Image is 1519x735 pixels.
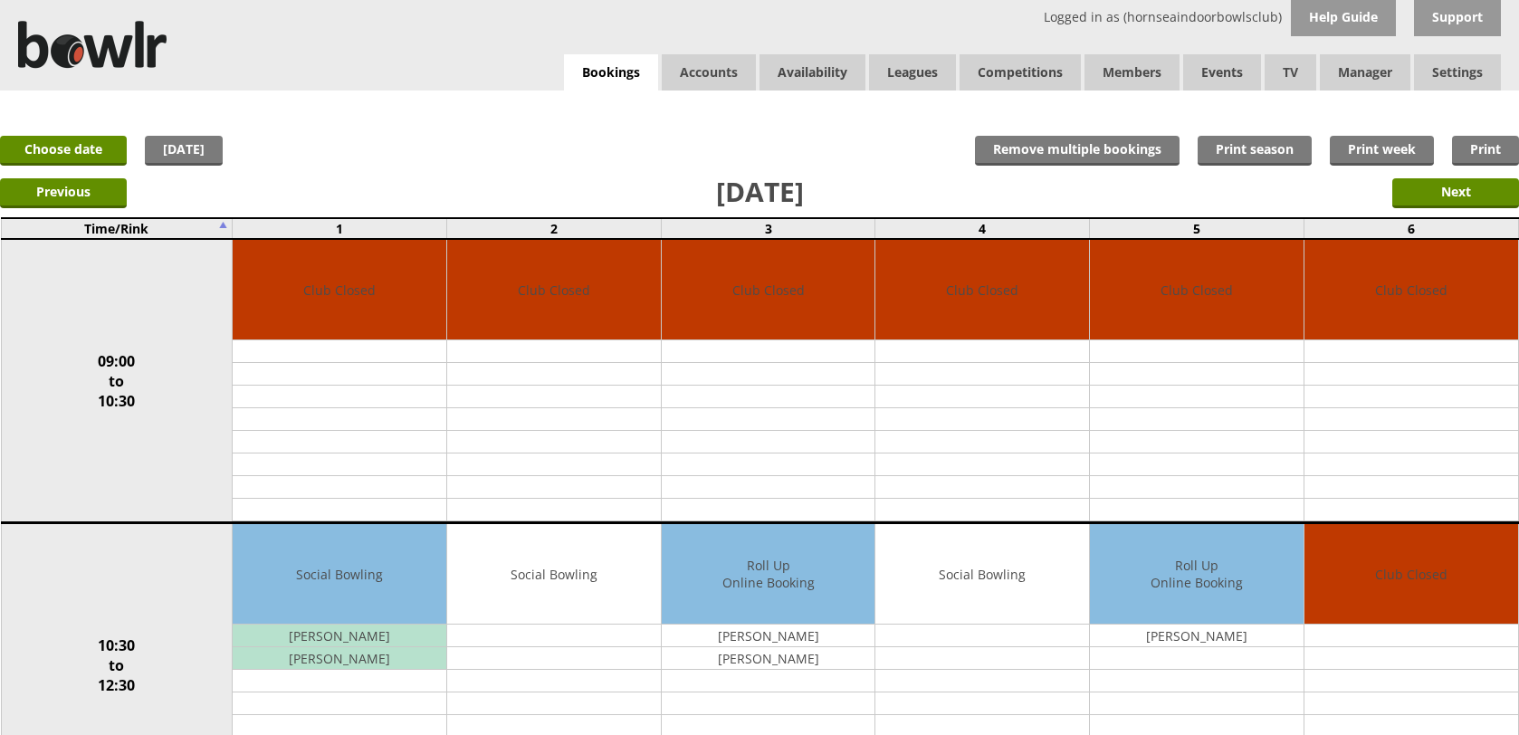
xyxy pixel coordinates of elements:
td: [PERSON_NAME] [1090,625,1304,647]
td: Club Closed [662,240,875,340]
input: Remove multiple bookings [975,136,1180,166]
td: Club Closed [1090,240,1304,340]
td: Club Closed [447,240,661,340]
td: [PERSON_NAME] [233,625,446,647]
a: Print [1452,136,1519,166]
td: Club Closed [875,240,1089,340]
a: Competitions [960,54,1081,91]
a: [DATE] [145,136,223,166]
td: 5 [1090,218,1304,239]
a: Print season [1198,136,1312,166]
span: Members [1084,54,1180,91]
td: Club Closed [233,240,446,340]
td: [PERSON_NAME] [662,625,875,647]
a: Print week [1330,136,1434,166]
a: Leagues [869,54,956,91]
td: Club Closed [1304,524,1518,625]
a: Bookings [564,54,658,91]
td: Social Bowling [233,524,446,625]
td: Club Closed [1304,240,1518,340]
td: 1 [233,218,447,239]
span: Manager [1320,54,1410,91]
td: Social Bowling [447,524,661,625]
input: Next [1392,178,1519,208]
td: [PERSON_NAME] [662,647,875,670]
span: Accounts [662,54,756,91]
td: Roll Up Online Booking [662,524,875,625]
td: 2 [447,218,662,239]
span: Settings [1414,54,1501,91]
td: 6 [1304,218,1518,239]
td: Social Bowling [875,524,1089,625]
span: TV [1265,54,1316,91]
td: Time/Rink [1,218,233,239]
td: 3 [661,218,875,239]
td: 4 [875,218,1090,239]
a: Events [1183,54,1261,91]
td: Roll Up Online Booking [1090,524,1304,625]
td: [PERSON_NAME] [233,647,446,670]
a: Availability [759,54,865,91]
td: 09:00 to 10:30 [1,239,233,523]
